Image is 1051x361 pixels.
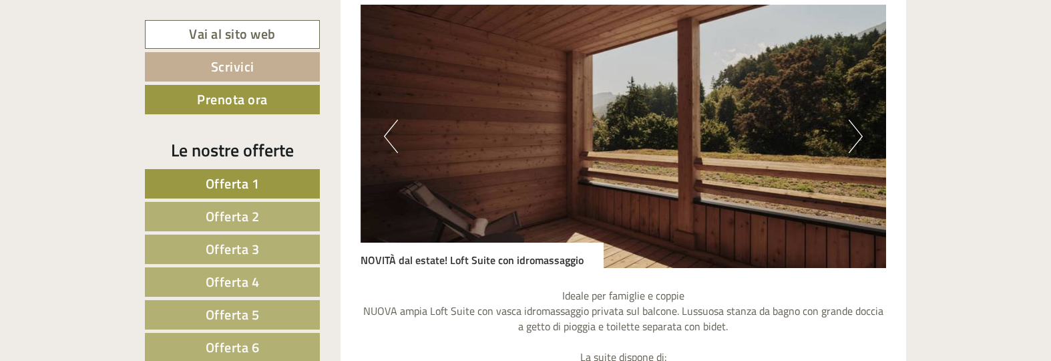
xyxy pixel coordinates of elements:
img: image [361,5,887,268]
a: Prenota ora [145,85,320,114]
span: Offerta 1 [206,173,260,194]
div: NOVITÀ dal estate! Loft Suite con idromassaggio [361,243,604,268]
button: Previous [384,120,398,153]
a: Vai al sito web [145,20,320,49]
span: Offerta 5 [206,304,260,325]
span: Offerta 3 [206,239,260,259]
span: Offerta 2 [206,206,260,227]
a: Scrivici [145,52,320,82]
button: Next [849,120,863,153]
span: Offerta 4 [206,271,260,292]
div: Le nostre offerte [145,138,320,162]
span: Offerta 6 [206,337,260,358]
